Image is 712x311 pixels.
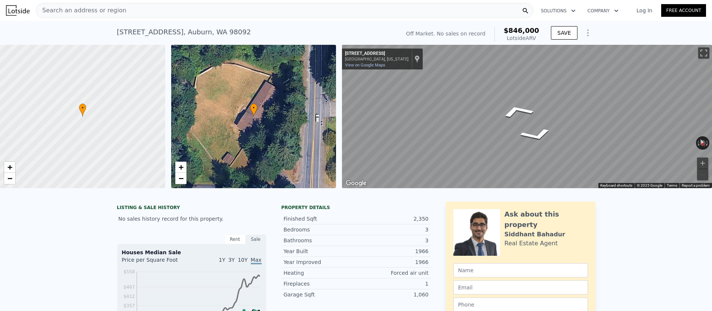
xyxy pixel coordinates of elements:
span: $846,000 [504,27,539,34]
div: Lotside ARV [504,34,539,42]
div: Siddhant Bahadur [505,230,565,239]
button: Toggle fullscreen view [698,47,709,59]
tspan: $467 [123,284,135,290]
span: • [250,105,258,111]
tspan: $412 [123,294,135,299]
a: Free Account [661,4,706,17]
div: 1966 [356,258,429,266]
div: Real Estate Agent [505,239,558,248]
button: Reset the view [697,136,709,150]
span: − [178,174,183,183]
div: 2,350 [356,215,429,223]
span: 1Y [219,257,225,263]
div: Property details [281,205,431,211]
div: Street View [342,45,712,188]
div: Price per Square Foot [122,256,192,268]
div: Forced air unit [356,269,429,277]
div: • [79,103,86,116]
a: Show location on map [414,55,420,63]
button: Show Options [580,25,595,40]
div: Finished Sqft [284,215,356,223]
span: © 2025 Google [637,183,662,187]
button: Zoom out [697,169,708,180]
div: • [250,103,258,116]
span: − [7,174,12,183]
div: [STREET_ADDRESS] , Auburn , WA 98092 [117,27,251,37]
div: Year Improved [284,258,356,266]
div: Sale [246,234,266,244]
span: + [7,162,12,172]
div: Houses Median Sale [122,249,262,256]
span: + [178,162,183,172]
div: Bathrooms [284,237,356,244]
button: Solutions [535,4,582,18]
div: 3 [356,226,429,233]
img: Lotside [6,5,30,16]
div: No sales history record for this property. [117,212,266,226]
div: [GEOGRAPHIC_DATA], [US_STATE] [345,57,409,62]
span: 10Y [238,257,247,263]
div: Ask about this property [505,209,588,230]
button: Zoom in [697,158,708,169]
img: Google [344,178,369,188]
div: Fireplaces [284,280,356,287]
a: Report a problem [682,183,710,187]
button: Keyboard shortcuts [600,183,632,188]
span: Max [251,257,262,264]
span: Search an address or region [36,6,126,15]
button: Rotate counterclockwise [696,136,700,150]
div: Garage Sqft [284,291,356,298]
button: Rotate clockwise [706,136,710,150]
div: LISTING & SALE HISTORY [117,205,266,212]
div: Bedrooms [284,226,356,233]
div: Heating [284,269,356,277]
div: Year Built [284,248,356,255]
div: Map [342,45,712,188]
a: Terms (opens in new tab) [667,183,677,187]
a: Open this area in Google Maps (opens a new window) [344,178,369,188]
input: Name [453,263,588,277]
a: Zoom in [4,162,15,173]
input: Email [453,280,588,295]
a: Zoom in [175,162,187,173]
path: Go North, 112th Ave SE [510,124,563,145]
tspan: $357 [123,303,135,308]
div: Rent [225,234,246,244]
div: Off Market. No sales on record [406,30,485,37]
button: Company [582,4,625,18]
a: Zoom out [4,173,15,184]
button: SAVE [551,26,577,40]
div: 1,060 [356,291,429,298]
a: Zoom out [175,173,187,184]
div: 1966 [356,248,429,255]
div: 1 [356,280,429,287]
a: View on Google Maps [345,63,385,68]
span: 3Y [228,257,235,263]
span: • [79,105,86,111]
a: Log In [628,7,661,14]
tspan: $558 [123,269,135,274]
path: Go South, 112th Ave SE [491,100,545,122]
div: 3 [356,237,429,244]
div: [STREET_ADDRESS] [345,51,409,57]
